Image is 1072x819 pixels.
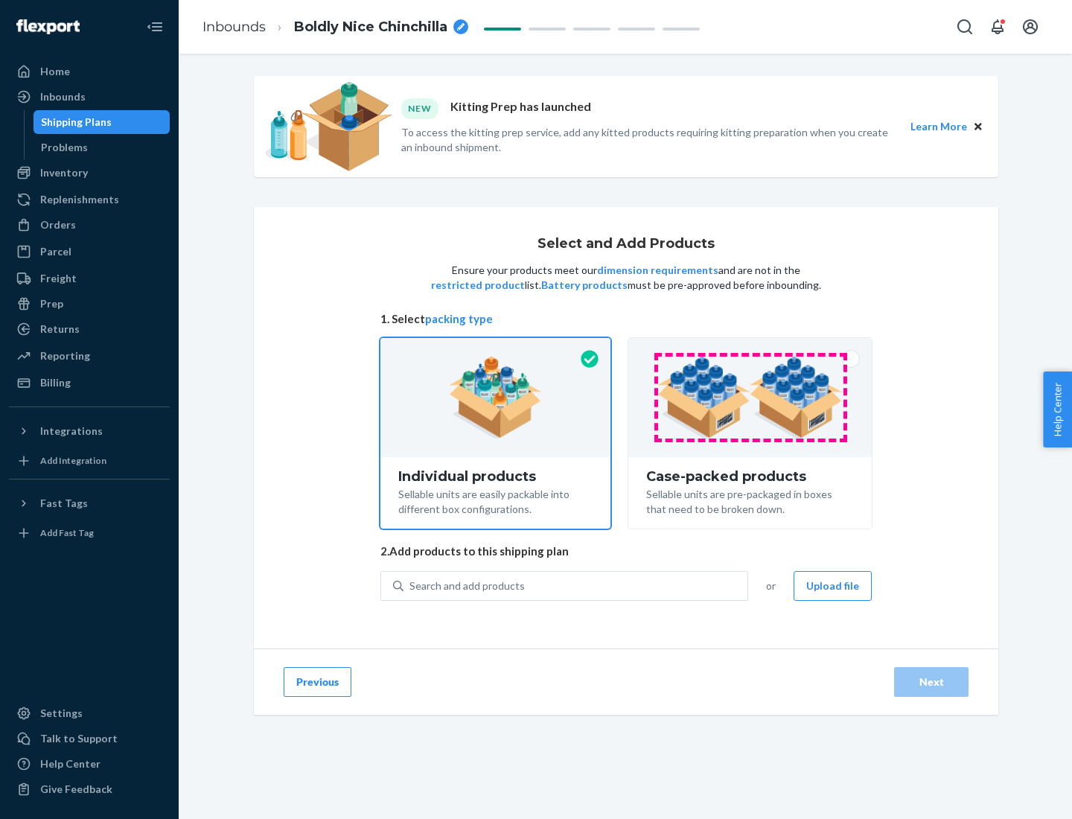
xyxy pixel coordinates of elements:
a: Freight [9,267,170,290]
div: Shipping Plans [41,115,112,130]
button: Learn More [910,118,967,135]
a: Prep [9,292,170,316]
div: Billing [40,375,71,390]
button: Open notifications [983,12,1012,42]
a: Parcel [9,240,170,264]
button: Upload file [794,571,872,601]
div: Home [40,64,70,79]
div: Add Integration [40,454,106,467]
img: case-pack.59cecea509d18c883b923b81aeac6d0b.png [657,357,843,439]
div: Prep [40,296,63,311]
button: Open Search Box [950,12,980,42]
div: Replenishments [40,192,119,207]
div: Sellable units are pre-packaged in boxes that need to be broken down. [646,484,854,517]
a: Orders [9,213,170,237]
div: Case-packed products [646,469,854,484]
div: NEW [401,98,438,118]
button: Battery products [541,278,628,293]
a: Talk to Support [9,727,170,751]
div: Settings [40,706,83,721]
div: Give Feedback [40,782,112,797]
div: Help Center [40,756,100,771]
div: Individual products [398,469,593,484]
a: Settings [9,701,170,725]
a: Home [9,60,170,83]
div: Sellable units are easily packable into different box configurations. [398,484,593,517]
a: Problems [33,136,170,159]
div: Freight [40,271,77,286]
div: Returns [40,322,80,337]
div: Fast Tags [40,496,88,511]
p: Kitting Prep has launched [450,98,591,118]
button: Open account menu [1015,12,1045,42]
button: Fast Tags [9,491,170,515]
a: Returns [9,317,170,341]
div: Talk to Support [40,731,118,746]
button: Close [970,118,986,135]
img: individual-pack.facf35554cb0f1810c75b2bd6df2d64e.png [449,357,542,439]
span: 1. Select [380,311,872,327]
p: Ensure your products meet our and are not in the list. must be pre-approved before inbounding. [430,263,823,293]
div: Problems [41,140,88,155]
a: Replenishments [9,188,170,211]
h1: Select and Add Products [537,237,715,252]
a: Add Fast Tag [9,521,170,545]
a: Shipping Plans [33,110,170,134]
a: Reporting [9,344,170,368]
a: Inventory [9,161,170,185]
button: Integrations [9,419,170,443]
div: Next [907,675,956,689]
div: Search and add products [409,579,525,593]
div: Reporting [40,348,90,363]
a: Help Center [9,752,170,776]
div: Inbounds [40,89,86,104]
a: Add Integration [9,449,170,473]
span: 2. Add products to this shipping plan [380,544,872,559]
button: Next [894,667,969,697]
div: Inventory [40,165,88,180]
button: Help Center [1043,372,1072,447]
div: Parcel [40,244,71,259]
span: or [766,579,776,593]
button: Close Navigation [140,12,170,42]
div: Orders [40,217,76,232]
img: Flexport logo [16,19,80,34]
p: To access the kitting prep service, add any kitted products requiring kitting preparation when yo... [401,125,897,155]
button: Previous [284,667,351,697]
div: Add Fast Tag [40,526,94,539]
div: Integrations [40,424,103,439]
a: Inbounds [9,85,170,109]
button: packing type [425,311,493,327]
button: Give Feedback [9,777,170,801]
a: Inbounds [202,19,266,35]
a: Billing [9,371,170,395]
span: Boldly Nice Chinchilla [294,18,447,37]
button: restricted product [431,278,525,293]
button: dimension requirements [597,263,718,278]
ol: breadcrumbs [191,5,480,49]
